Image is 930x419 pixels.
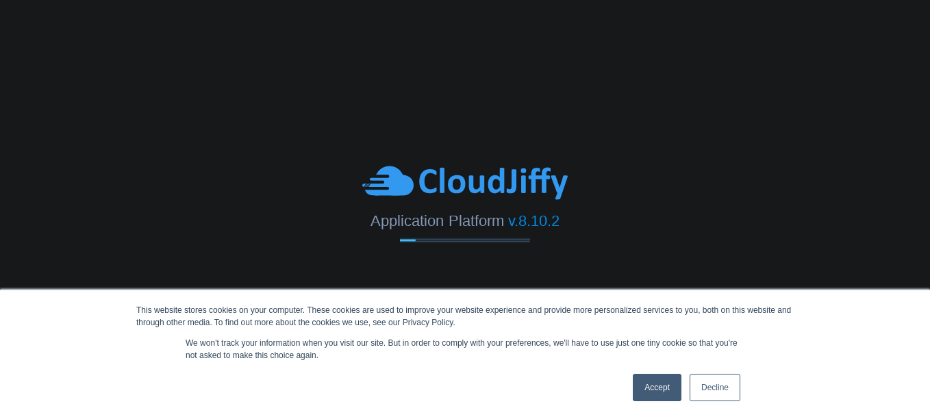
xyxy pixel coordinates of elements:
div: This website stores cookies on your computer. These cookies are used to improve your website expe... [136,304,794,329]
span: Application Platform [370,212,503,229]
img: CloudJiffy-Blue.svg [362,164,568,202]
a: Accept [633,374,681,401]
p: We won't track your information when you visit our site. But in order to comply with your prefere... [186,337,744,361]
a: Decline [690,374,740,401]
span: v.8.10.2 [508,212,560,229]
